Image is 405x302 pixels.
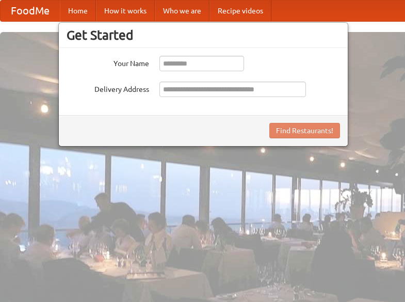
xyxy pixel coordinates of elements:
[67,27,340,43] h3: Get Started
[60,1,96,21] a: Home
[96,1,155,21] a: How it works
[155,1,209,21] a: Who we are
[67,56,149,69] label: Your Name
[1,1,60,21] a: FoodMe
[269,123,340,138] button: Find Restaurants!
[67,82,149,94] label: Delivery Address
[209,1,271,21] a: Recipe videos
